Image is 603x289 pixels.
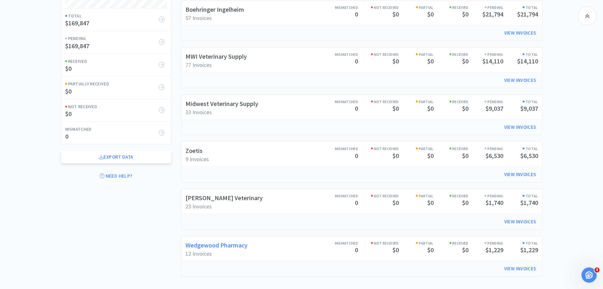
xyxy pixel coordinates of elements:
a: View Invoices [500,121,541,134]
h6: Total [503,193,538,199]
a: Received$0 [61,54,171,76]
h6: Mismatched [323,240,358,246]
span: $21,794 [517,10,538,18]
h6: Mismatched [323,4,358,10]
a: Pending$1,740 [468,193,503,207]
h6: Received [434,99,468,105]
a: View Invoices [500,262,541,275]
h6: Partial [399,240,434,246]
h6: Not Received [371,240,399,246]
span: $0 [462,10,468,18]
span: $169,847 [65,19,89,27]
a: Received$0 [434,51,468,65]
a: Need Help? [61,170,171,182]
a: Partial$0 [399,193,434,207]
span: 3 [594,267,600,273]
span: $0 [393,152,399,160]
span: $21,794 [482,10,503,18]
h6: Partial [399,99,434,105]
a: View Invoices [500,215,541,228]
a: Mismatched0 [323,193,358,207]
h6: Pending [468,51,503,57]
h6: Mismatched [323,99,358,105]
h6: Received [434,193,468,199]
a: Total$169,847 [61,8,171,31]
a: Not Received$0 [371,4,399,18]
span: $0 [393,199,399,207]
span: $0 [65,87,72,95]
span: $0 [427,10,434,18]
h6: Partially Received [65,80,161,87]
h6: Total [503,146,538,152]
span: 0 [355,10,358,18]
span: 0 [355,246,358,254]
span: $0 [427,199,434,207]
h6: Not Received [371,193,399,199]
h6: Mismatched [65,126,161,133]
a: [PERSON_NAME] Veterinary [185,194,263,202]
a: Not Received$0 [371,146,399,159]
span: $0 [427,246,434,254]
span: 0 [355,57,358,65]
a: Partial$0 [399,4,434,18]
a: Pending$6,530 [468,146,503,159]
span: $0 [462,199,468,207]
span: $0 [462,104,468,112]
a: Pending$9,037 [468,99,503,112]
a: Total$14,110 [503,51,538,65]
h6: Pending [468,146,503,152]
span: $14,110 [517,57,538,65]
span: 57 Invoices [185,14,212,22]
span: 12 Invoices [185,250,212,257]
h6: Mismatched [323,146,358,152]
a: MWI Veterinary Supply [185,52,247,60]
a: Pending$169,847 [61,31,171,53]
a: Wedgewood Pharmacy [185,241,248,249]
h6: Pending [468,4,503,10]
span: $6,530 [486,152,503,160]
span: $169,847 [65,42,89,50]
a: Total$6,530 [503,146,538,159]
span: 0 [65,132,68,140]
span: $0 [462,57,468,65]
h6: Pending [65,35,161,42]
a: Export Data [61,151,171,163]
span: $0 [393,57,399,65]
h6: Partial [399,193,434,199]
a: Received$0 [434,146,468,159]
h6: Partial [399,4,434,10]
a: Mismatched0 [323,51,358,65]
a: Mismatched0 [323,240,358,254]
a: Pending$21,794 [468,4,503,18]
a: Partially Received$0 [61,76,171,99]
span: $1,229 [520,246,538,254]
span: $0 [65,64,72,72]
a: View Invoices [500,27,541,39]
h6: Partial [399,146,434,152]
span: $0 [462,152,468,160]
a: Received$0 [434,99,468,112]
a: Received$0 [434,240,468,254]
h6: Mismatched [323,51,358,57]
a: Pending$14,110 [468,51,503,65]
h6: Total [503,99,538,105]
h6: Not Received [371,4,399,10]
h6: Pending [468,240,503,246]
h6: Not Received [65,103,161,110]
a: Not Received$0 [371,193,399,207]
span: $0 [393,246,399,254]
span: $1,740 [486,199,503,207]
span: 23 Invoices [185,203,212,210]
a: Total$9,037 [503,99,538,112]
a: Mismatched0 [323,4,358,18]
a: Pending$1,229 [468,240,503,254]
span: $0 [65,110,72,118]
a: Partial$0 [399,51,434,65]
h6: Total [65,12,161,19]
span: $6,530 [520,152,538,160]
h6: Pending [468,99,503,105]
a: Boehringer Ingelheim [185,5,244,13]
a: Partial$0 [399,99,434,112]
span: 0 [355,104,358,112]
a: Partial$0 [399,146,434,159]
